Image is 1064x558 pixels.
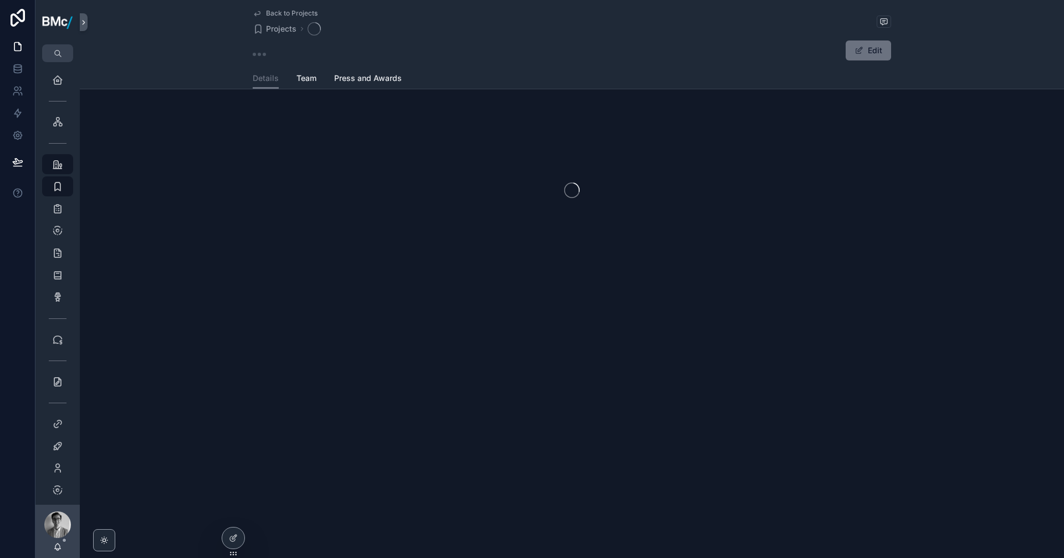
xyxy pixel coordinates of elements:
a: Projects [253,23,296,34]
span: Details [253,73,279,84]
span: Team [296,73,316,84]
a: Press and Awards [334,68,402,90]
img: App logo [42,14,73,31]
div: scrollable content [35,62,80,505]
span: Projects [266,23,296,34]
span: Back to Projects [266,9,318,18]
span: Press and Awards [334,73,402,84]
a: Team [296,68,316,90]
a: Details [253,68,279,89]
a: Back to Projects [253,9,318,18]
button: Edit [846,40,891,60]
